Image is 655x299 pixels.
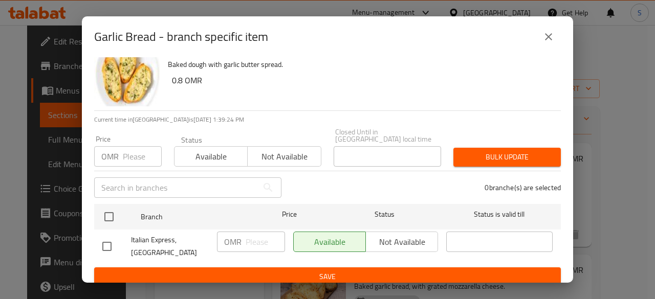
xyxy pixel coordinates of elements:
input: Please enter price [123,146,162,167]
p: Baked dough with garlic butter spread. [168,58,553,71]
h6: 0.8 OMR [172,73,553,87]
button: Available [174,146,248,167]
p: OMR [224,236,242,248]
button: Bulk update [453,148,561,167]
span: Status is valid till [446,208,553,221]
span: Not available [252,149,317,164]
span: Price [255,208,323,221]
p: Current time in [GEOGRAPHIC_DATA] is [DATE] 1:39:24 PM [94,115,561,124]
span: Available [179,149,244,164]
p: 0 branche(s) are selected [485,182,561,193]
img: Garlic Bread [94,41,160,106]
button: close [536,25,561,49]
span: Italian Express, [GEOGRAPHIC_DATA] [131,234,209,259]
p: OMR [101,150,119,163]
button: Save [94,267,561,286]
button: Not available [247,146,321,167]
input: Please enter price [246,232,285,252]
span: Bulk update [462,151,553,164]
span: Save [102,270,553,283]
h2: Garlic Bread - branch specific item [94,29,268,45]
span: Status [332,208,438,221]
span: Branch [141,211,247,223]
input: Search in branches [94,177,258,198]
